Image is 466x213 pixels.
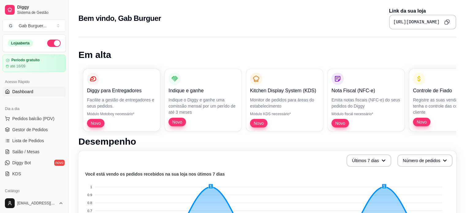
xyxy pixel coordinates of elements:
[2,158,66,168] a: Diggy Botnovo
[83,69,160,131] button: Diggy para EntregadoresFacilite a gestão de entregadores e seus pedidos.Módulo Motoboy necessário...
[78,49,456,60] h1: Em alta
[78,13,161,23] h2: Bem vindo, Gab Burguer
[19,23,47,29] div: Gab Burguer ...
[2,55,66,72] a: Período gratuitoaté 16/09
[87,97,156,109] p: Facilite a gestão de entregadores e seus pedidos.
[169,97,238,115] p: Indique o Diggy e ganhe uma comissão mensal por um perído de até 3 meses
[12,149,40,155] span: Salão / Mesas
[250,87,319,94] p: Kitchen Display System (KDS)
[170,119,185,125] span: Novo
[17,201,56,206] span: [EMAIL_ADDRESS][DOMAIN_NAME]
[332,87,401,94] p: Nota Fiscal (NFC-e)
[10,64,25,69] article: até 16/09
[11,58,40,63] article: Período gratuito
[2,196,66,211] button: [EMAIL_ADDRESS][DOMAIN_NAME]
[2,20,66,32] button: Select a team
[8,40,33,47] div: Loja aberta
[2,114,66,124] button: Pedidos balcão (PDV)
[2,125,66,135] a: Gestor de Pedidos
[47,40,61,47] button: Alterar Status
[8,23,14,29] span: G
[2,104,66,114] div: Dia a dia
[251,120,266,126] span: Novo
[2,77,66,87] div: Acesso Rápido
[17,10,63,15] span: Sistema de Gestão
[12,160,31,166] span: Diggy Bot
[332,97,401,109] p: Emita notas fiscais (NFC-e) do seus pedidos do Diggy
[2,136,66,146] a: Lista de Pedidos
[88,120,103,126] span: Novo
[328,69,404,131] button: Nota Fiscal (NFC-e)Emita notas fiscais (NFC-e) do seus pedidos do DiggyMódulo fiscal necessário*Novo
[393,19,440,25] pre: [URL][DOMAIN_NAME]
[87,112,156,116] p: Módulo Motoboy necessário*
[87,201,92,205] tspan: 0.8
[169,87,238,94] p: Indique e ganhe
[2,2,66,17] a: DiggySistema de Gestão
[12,127,48,133] span: Gestor de Pedidos
[78,136,456,147] h1: Desempenho
[2,169,66,179] a: KDS
[12,116,55,122] span: Pedidos balcão (PDV)
[85,172,225,177] text: Você está vendo os pedidos recebidos na sua loja nos útimos 7 dias
[246,69,323,131] button: Kitchen Display System (KDS)Monitor de pedidos para áreas do estabelecimentoMódulo KDS necessário...
[389,7,456,15] p: Link da sua loja
[2,186,66,196] div: Catálogo
[12,89,33,95] span: Dashboard
[17,5,63,10] span: Diggy
[250,112,319,116] p: Módulo KDS necessário*
[90,185,92,189] tspan: 1
[347,154,391,167] button: Últimos 7 dias
[397,154,453,167] button: Número de pedidos
[250,97,319,109] p: Monitor de pedidos para áreas do estabelecimento
[332,112,401,116] p: Módulo fiscal necessário*
[12,138,44,144] span: Lista de Pedidos
[442,17,452,27] button: Copy to clipboard
[12,171,21,177] span: KDS
[2,147,66,157] a: Salão / Mesas
[333,120,348,126] span: Novo
[87,87,156,94] p: Diggy para Entregadores
[87,209,92,213] tspan: 0.7
[2,87,66,97] a: Dashboard
[87,193,92,197] tspan: 0.9
[165,69,241,131] button: Indique e ganheIndique o Diggy e ganhe uma comissão mensal por um perído de até 3 mesesNovo
[414,119,429,125] span: Novo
